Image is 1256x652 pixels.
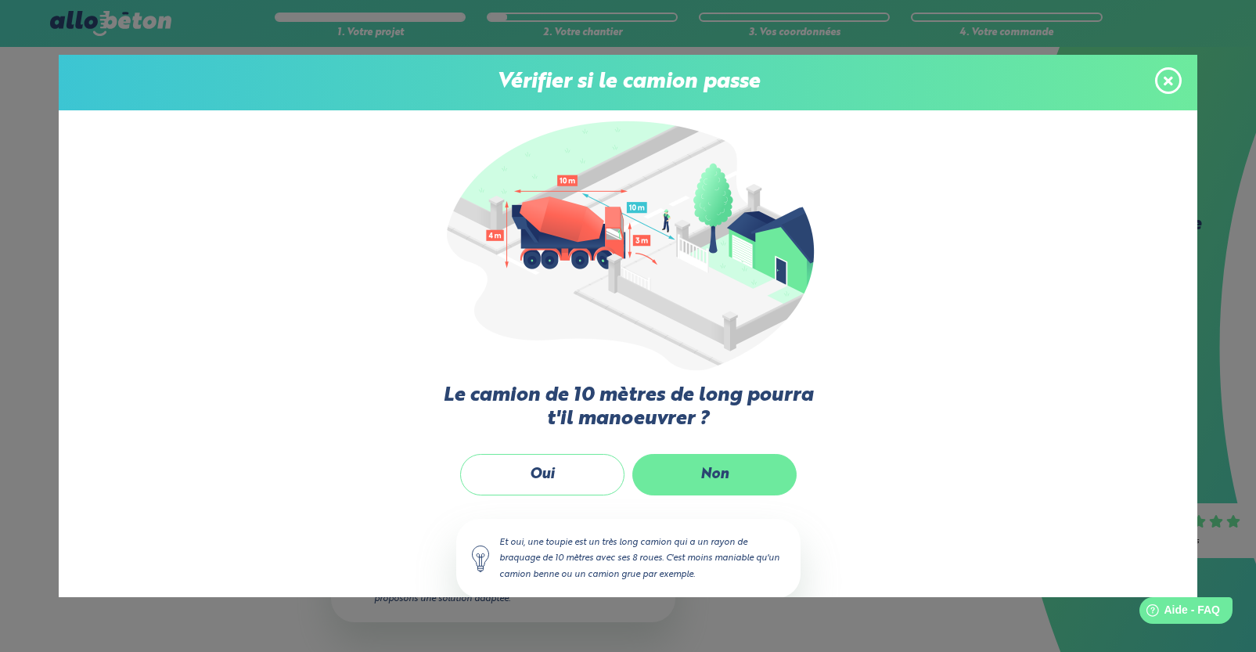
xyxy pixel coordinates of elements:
[632,454,797,495] label: Non
[1117,591,1239,635] iframe: Help widget launcher
[456,519,801,597] div: Et oui, une toupie est un très long camion qui a un rayon de braquage de 10 mètres avec ses 8 rou...
[74,70,1182,95] p: Vérifier si le camion passe
[460,454,624,495] label: Oui
[433,384,824,430] label: Le camion de 10 mètres de long pourra t'il manoeuvrer ?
